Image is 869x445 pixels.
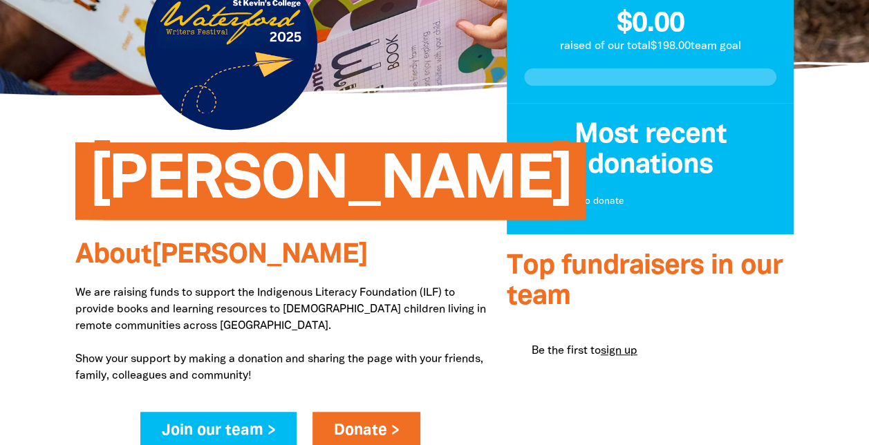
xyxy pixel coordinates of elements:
div: Be the first to [521,332,781,370]
div: Paginated content [524,187,777,217]
h3: Most recent donations [524,120,777,181]
div: Paginated content [521,332,781,370]
span: [PERSON_NAME] [89,153,572,220]
div: Donation stream [524,120,777,217]
p: We are raising funds to support the Indigenous Literacy Foundation (ILF) to provide books and lea... [75,285,486,384]
span: About [PERSON_NAME] [75,243,368,268]
p: raised of our total $198.00 team goal [507,38,794,55]
span: Top fundraisers in our team [507,254,783,310]
p: Be the first to donate [530,195,772,209]
a: sign up [601,346,637,356]
span: $0.00 [617,11,684,37]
